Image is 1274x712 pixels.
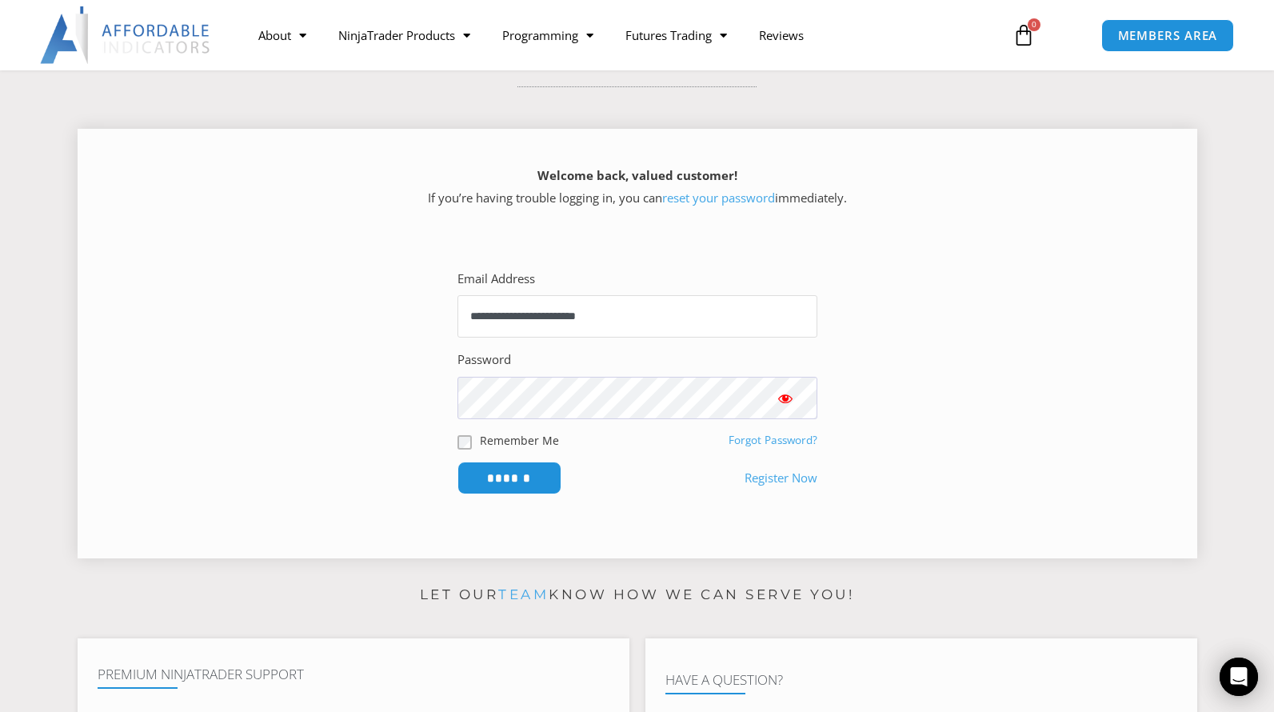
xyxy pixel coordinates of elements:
[457,349,511,371] label: Password
[745,467,817,490] a: Register Now
[242,17,322,54] a: About
[729,433,817,447] a: Forgot Password?
[1101,19,1235,52] a: MEMBERS AREA
[1220,658,1258,696] div: Open Intercom Messenger
[1028,18,1040,31] span: 0
[537,167,737,183] strong: Welcome back, valued customer!
[662,190,775,206] a: reset your password
[665,672,1177,688] h4: Have A Question?
[486,17,609,54] a: Programming
[322,17,486,54] a: NinjaTrader Products
[242,17,994,54] nav: Menu
[988,12,1059,58] a: 0
[106,165,1169,210] p: If you’re having trouble logging in, you can immediately.
[498,586,549,602] a: team
[40,6,212,64] img: LogoAI | Affordable Indicators – NinjaTrader
[480,432,559,449] label: Remember Me
[753,377,817,419] button: Show password
[609,17,743,54] a: Futures Trading
[1118,30,1218,42] span: MEMBERS AREA
[457,268,535,290] label: Email Address
[743,17,820,54] a: Reviews
[78,582,1197,608] p: Let our know how we can serve you!
[98,666,609,682] h4: Premium NinjaTrader Support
